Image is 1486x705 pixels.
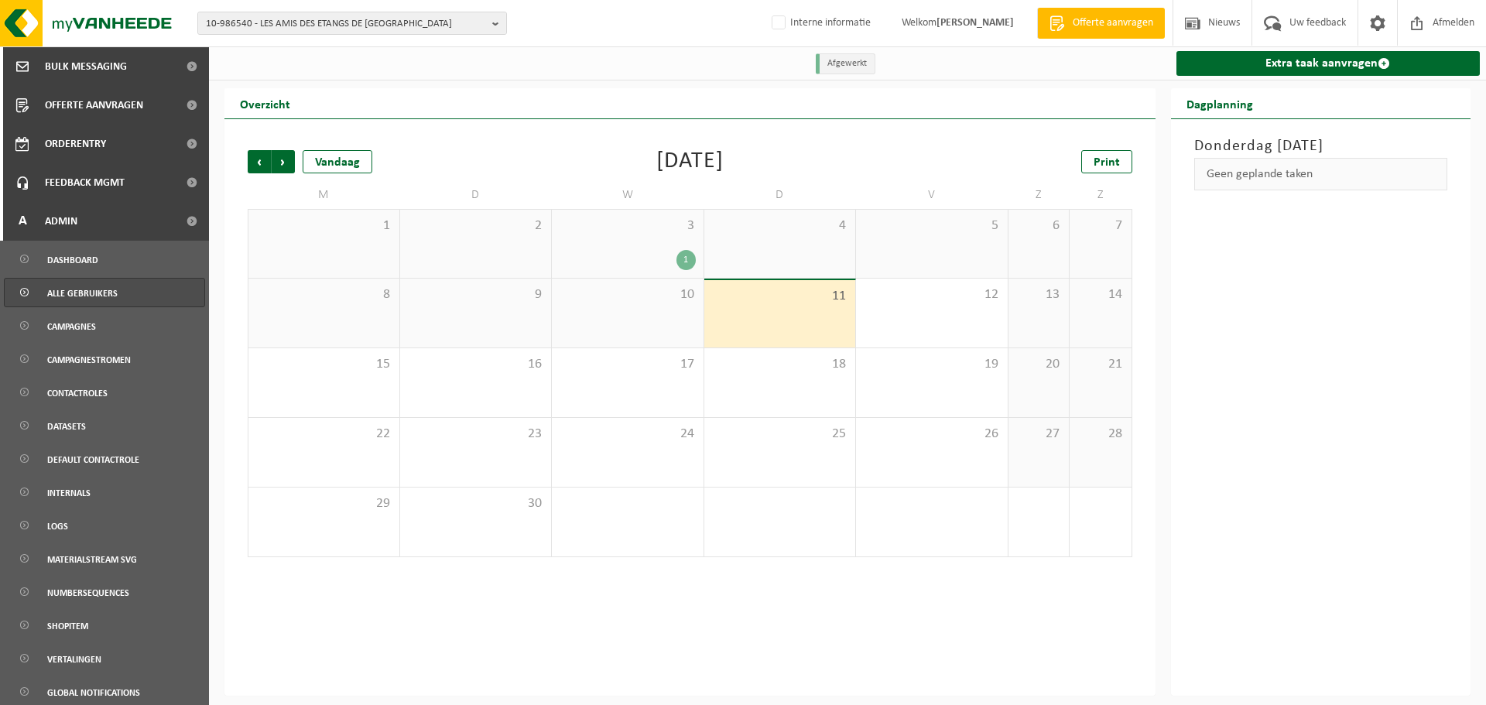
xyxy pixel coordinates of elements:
[408,217,544,234] span: 2
[4,644,205,673] a: Vertalingen
[4,278,205,307] a: Alle gebruikers
[864,356,1000,373] span: 19
[256,495,392,512] span: 29
[1016,286,1062,303] span: 13
[1171,88,1269,118] h2: Dagplanning
[4,544,205,573] a: Materialstream SVG
[45,202,77,241] span: Admin
[1077,286,1123,303] span: 14
[303,150,372,173] div: Vandaag
[4,511,205,540] a: Logs
[1037,8,1165,39] a: Offerte aanvragen
[1077,356,1123,373] span: 21
[560,286,696,303] span: 10
[4,611,205,640] a: Shopitem
[1069,15,1157,31] span: Offerte aanvragen
[47,611,88,641] span: Shopitem
[712,217,848,234] span: 4
[47,345,131,375] span: Campagnestromen
[552,181,704,209] td: W
[400,181,553,209] td: D
[4,411,205,440] a: Datasets
[704,181,857,209] td: D
[4,344,205,374] a: Campagnestromen
[1194,158,1448,190] div: Geen geplande taken
[1016,356,1062,373] span: 20
[47,478,91,508] span: Internals
[47,545,137,574] span: Materialstream SVG
[1008,181,1070,209] td: Z
[256,426,392,443] span: 22
[1016,426,1062,443] span: 27
[1077,217,1123,234] span: 7
[4,311,205,341] a: Campagnes
[769,12,871,35] label: Interne informatie
[15,202,29,241] span: A
[1176,51,1481,76] a: Extra taak aanvragen
[47,412,86,441] span: Datasets
[864,217,1000,234] span: 5
[47,512,68,541] span: Logs
[676,250,696,270] div: 1
[408,426,544,443] span: 23
[560,217,696,234] span: 3
[864,286,1000,303] span: 12
[248,150,271,173] span: Vorige
[47,378,108,408] span: Contactroles
[1070,181,1132,209] td: Z
[1077,426,1123,443] span: 28
[47,645,101,674] span: Vertalingen
[45,47,127,86] span: Bulk Messaging
[197,12,507,35] button: 10-986540 - LES AMIS DES ETANGS DE [GEOGRAPHIC_DATA]
[856,181,1008,209] td: V
[936,17,1014,29] strong: [PERSON_NAME]
[1081,150,1132,173] a: Print
[256,217,392,234] span: 1
[224,88,306,118] h2: Overzicht
[45,125,175,163] span: Orderentry Goedkeuring
[47,578,129,607] span: Numbersequences
[1194,135,1448,158] h3: Donderdag [DATE]
[408,495,544,512] span: 30
[1016,217,1062,234] span: 6
[560,426,696,443] span: 24
[816,53,875,74] li: Afgewerkt
[408,356,544,373] span: 16
[712,288,848,305] span: 11
[47,312,96,341] span: Campagnes
[45,86,143,125] span: Offerte aanvragen
[248,181,400,209] td: M
[1094,156,1120,169] span: Print
[47,245,98,275] span: Dashboard
[4,245,205,274] a: Dashboard
[712,356,848,373] span: 18
[4,444,205,474] a: default contactrole
[47,445,139,474] span: default contactrole
[256,286,392,303] span: 8
[864,426,1000,443] span: 26
[4,577,205,607] a: Numbersequences
[560,356,696,373] span: 17
[256,356,392,373] span: 15
[47,279,118,308] span: Alle gebruikers
[656,150,724,173] div: [DATE]
[4,378,205,407] a: Contactroles
[206,12,486,36] span: 10-986540 - LES AMIS DES ETANGS DE [GEOGRAPHIC_DATA]
[272,150,295,173] span: Volgende
[712,426,848,443] span: 25
[4,477,205,507] a: Internals
[408,286,544,303] span: 9
[45,163,125,202] span: Feedback MGMT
